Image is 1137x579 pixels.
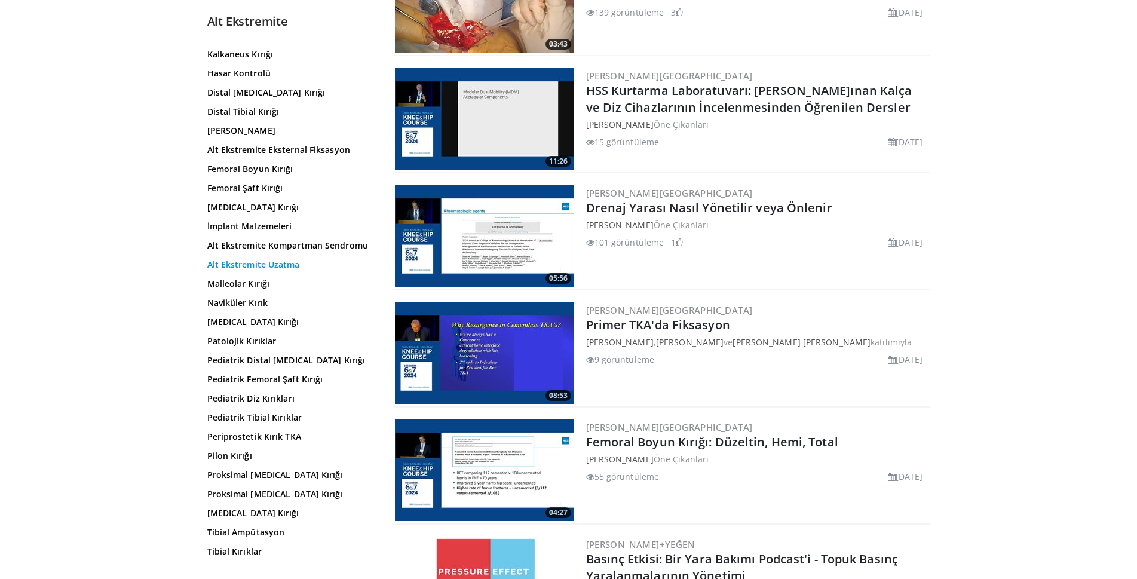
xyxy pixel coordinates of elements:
[586,187,753,199] a: [PERSON_NAME][GEOGRAPHIC_DATA]
[871,336,912,348] font: katılımıyla
[549,156,568,166] font: 11:26
[207,182,369,194] a: Femoral Şaft Kırığı
[207,546,262,557] font: Tibial Kırıklar
[586,317,730,333] a: Primer TKA'da Fiksasyon
[207,431,369,443] a: Periprostetik Kırık TKA
[586,434,838,450] a: Femoral Boyun Kırığı: Düzeltin, Hemi, Total
[395,419,574,521] img: 32bbe74c-442b-4884-afdf-e183b093d538.300x170_q85_crop-smart_upscale.jpg
[207,144,350,155] font: Alt Ekstremite Eksternal Fiksasyon
[395,185,574,287] a: 05:56
[207,297,369,309] a: Naviküler Kırık
[207,354,366,366] font: Pediatrik Distal [MEDICAL_DATA] Kırığı
[207,393,369,405] a: Pediatrik Diz Kırıkları
[654,219,709,231] font: Öne Çıkanları
[586,219,654,231] font: [PERSON_NAME]
[896,354,923,365] font: [DATE]
[896,471,923,482] font: [DATE]
[207,87,326,98] font: Distal [MEDICAL_DATA] Kırığı
[586,421,753,433] a: [PERSON_NAME][GEOGRAPHIC_DATA]
[207,335,369,347] a: Patolojik Kırıklar
[207,125,275,136] font: [PERSON_NAME]
[207,144,369,156] a: Alt Ekstremite Eksternal Fiksasyon
[207,278,270,289] font: Malleolar Kırığı
[207,431,301,442] font: Periprostetik Kırık TKA
[733,336,871,348] a: [PERSON_NAME] [PERSON_NAME]
[207,13,288,29] font: Alt Ekstremite
[586,304,753,316] a: [PERSON_NAME][GEOGRAPHIC_DATA]
[549,390,568,400] font: 08:53
[896,7,923,18] font: [DATE]
[896,237,923,248] font: [DATE]
[395,302,574,404] img: 6427bfae-ef1a-4d54-b52c-d34b2d8f2542.300x170_q85_crop-smart_upscale.jpg
[207,68,271,79] font: Hasar Kontrolü
[549,39,568,49] font: 03:43
[207,163,293,174] font: Femoral Boyun Kırığı
[724,336,733,348] font: ve
[594,136,659,148] font: 15 görüntüleme
[395,68,574,170] img: f7ce9b81-ab9e-4955-a9b8-27c4711385dd.300x170_q85_crop-smart_upscale.jpg
[207,106,369,118] a: Distal Tibial Kırığı
[207,507,369,519] a: [MEDICAL_DATA] Kırığı
[207,450,252,461] font: Pilon Kırığı
[207,450,369,462] a: Pilon Kırığı
[207,48,369,60] a: Kalkaneus Kırığı
[549,273,568,283] font: 05:56
[671,7,676,18] font: 3
[586,70,753,82] font: [PERSON_NAME][GEOGRAPHIC_DATA]
[207,393,295,404] font: Pediatrik Diz Kırıkları
[654,119,709,130] font: Öne Çıkanları
[207,240,369,252] a: Alt Ekstremite Kompartman Sendromu
[207,507,299,519] font: [MEDICAL_DATA] Kırığı
[207,469,369,481] a: Proksimal [MEDICAL_DATA] Kırığı
[207,335,277,347] font: Patolojik Kırıklar
[594,354,654,365] font: 9 görüntüleme
[207,48,274,60] font: Kalkaneus Kırığı
[207,565,369,577] a: Tibial Plato Kırığı
[586,82,912,115] a: HSS Kurtarma Laboratuvarı: [PERSON_NAME]ınan Kalça ve Diz Cihazlarının İncelenmesinden Öğrenilen ...
[207,163,369,175] a: Femoral Boyun Kırığı
[207,526,369,538] a: Tibial Ampütasyon
[207,106,280,117] font: Distal Tibial Kırığı
[207,469,343,480] font: Proksimal [MEDICAL_DATA] Kırığı
[207,412,302,423] font: Pediatrik Tibial Kırıklar
[207,220,369,232] a: İmplant Malzemeleri
[207,373,369,385] a: Pediatrik Femoral Şaft Kırığı
[207,488,369,500] a: Proksimal [MEDICAL_DATA] Kırığı
[395,302,574,404] a: 08:53
[586,119,654,130] a: [PERSON_NAME]
[586,336,654,348] a: [PERSON_NAME]
[395,185,574,287] img: 2cdddc7c-1860-4ce9-baa2-963cd5f509ba.300x170_q85_crop-smart_upscale.jpg
[656,336,724,348] a: [PERSON_NAME]
[207,546,369,557] a: Tibial Kırıklar
[586,200,832,216] a: Drenaj Yarası Nasıl Yönetilir veya Önlenir
[207,316,299,327] font: [MEDICAL_DATA] Kırığı
[594,237,664,248] font: 101 görüntüleme
[207,125,369,137] a: [PERSON_NAME]
[395,419,574,521] a: 04:27
[207,220,292,232] font: İmplant Malzemeleri
[207,316,369,328] a: [MEDICAL_DATA] Kırığı
[207,488,343,500] font: Proksimal [MEDICAL_DATA] Kırığı
[207,526,285,538] font: Tibial Ampütasyon
[207,87,369,99] a: Distal [MEDICAL_DATA] Kırığı
[207,373,323,385] font: Pediatrik Femoral Şaft Kırığı
[207,259,369,271] a: Alt Ekstremite Uzatma
[207,565,278,576] font: Tibial Plato Kırığı
[207,278,369,290] a: Malleolar Kırığı
[207,412,369,424] a: Pediatrik Tibial Kırıklar
[207,354,369,366] a: Pediatrik Distal [MEDICAL_DATA] Kırığı
[594,7,664,18] font: 139 görüntüleme
[207,240,368,251] font: Alt Ekstremite Kompartman Sendromu
[586,538,695,550] a: [PERSON_NAME]+Yeğen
